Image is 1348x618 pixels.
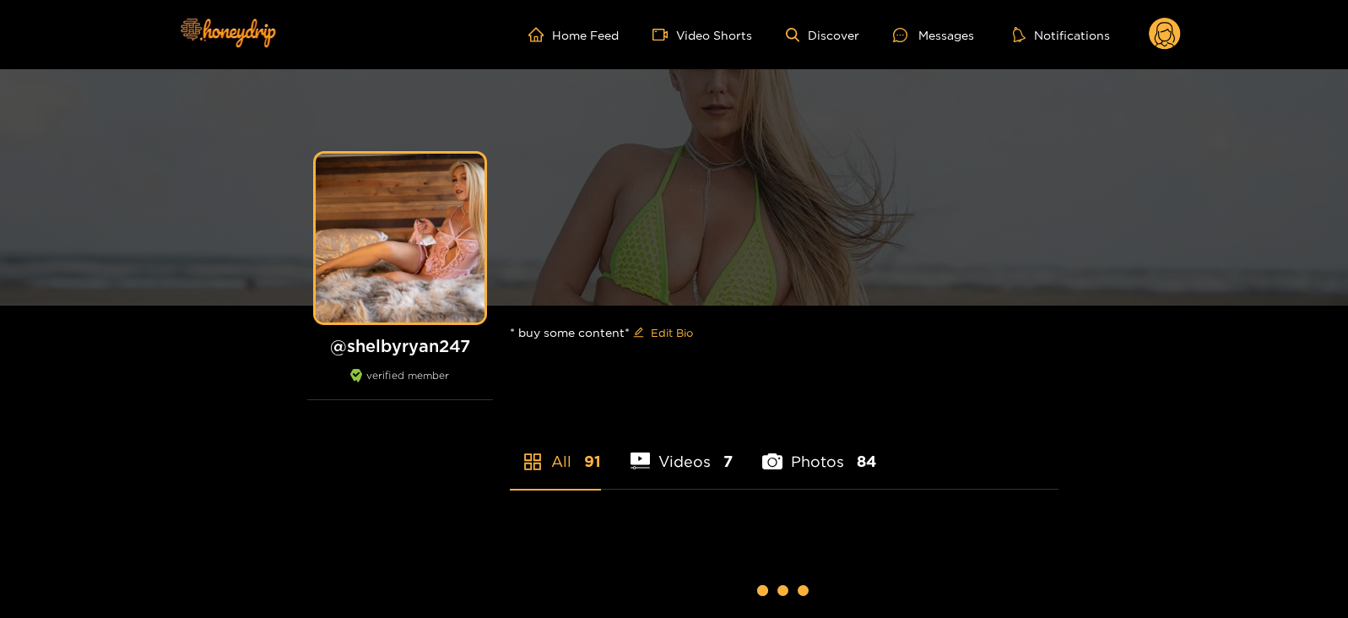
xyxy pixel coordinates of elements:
[631,413,734,489] li: Videos
[528,27,552,42] span: home
[584,451,601,472] span: 91
[633,327,644,339] span: edit
[893,25,974,45] div: Messages
[307,369,493,400] div: verified member
[651,324,693,341] span: Edit Bio
[857,451,876,472] span: 84
[307,335,493,356] h1: @ shelbyryan247
[528,27,619,42] a: Home Feed
[510,306,1058,360] div: * buy some content*
[1008,26,1115,43] button: Notifications
[723,451,733,472] span: 7
[630,319,696,346] button: editEdit Bio
[786,28,859,42] a: Discover
[522,452,543,472] span: appstore
[510,413,601,489] li: All
[652,27,752,42] a: Video Shorts
[762,413,876,489] li: Photos
[652,27,676,42] span: video-camera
